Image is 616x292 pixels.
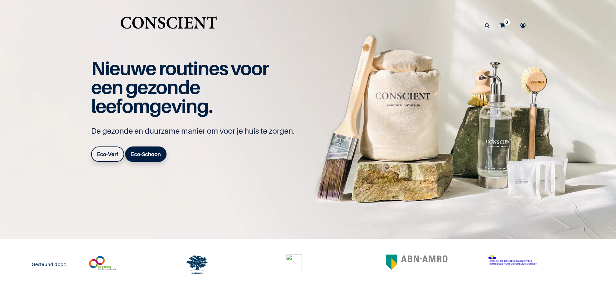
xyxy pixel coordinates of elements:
[480,254,576,266] div: 6 / 6
[91,146,124,162] a: Eco-Verf
[91,126,300,136] p: De gezonde en duurzame manier om voor je huis te zorgen.
[82,254,178,272] div: 2 / 6
[281,254,377,270] div: 4 / 6
[131,151,161,157] b: Eco-Schoon
[181,254,278,275] div: 3 / 6
[504,19,510,25] sup: 0
[186,254,208,275] img: logo.svg
[495,14,513,37] a: 0
[286,254,302,270] img: Acc_Logo_Black_Purple_RGB.png
[119,13,218,38] img: Conscient.nl
[385,254,448,270] img: 2560px-ABN-AMRO_Logo_new_colors.svg.png
[32,262,66,267] h6: Gesteund door:
[125,146,167,162] a: Eco-Schoon
[119,13,218,38] a: Logo of Conscient.nl
[97,151,118,157] b: Eco-Verf
[380,254,476,270] div: 5 / 6
[91,57,269,117] span: Nieuwe routines voor een gezonde leefomgeving.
